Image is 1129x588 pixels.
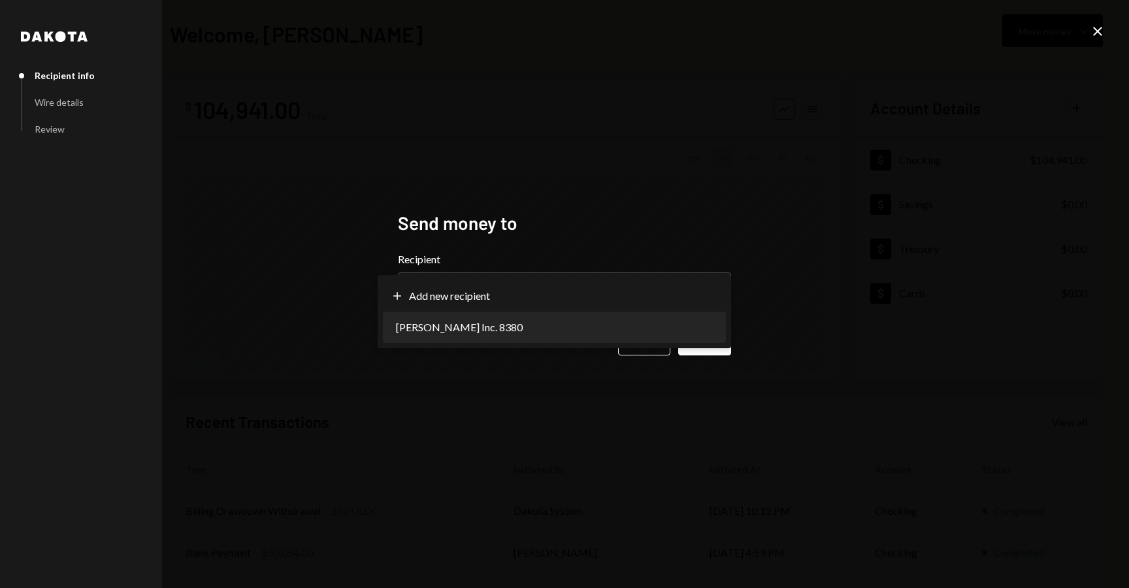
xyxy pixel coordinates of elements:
button: Recipient [398,272,731,309]
span: Add new recipient [409,288,490,304]
label: Recipient [398,252,731,267]
h2: Send money to [398,210,731,236]
div: Review [35,123,65,135]
span: [PERSON_NAME] Inc. 8380 [396,319,523,335]
div: Recipient info [35,70,95,81]
div: Wire details [35,97,84,108]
